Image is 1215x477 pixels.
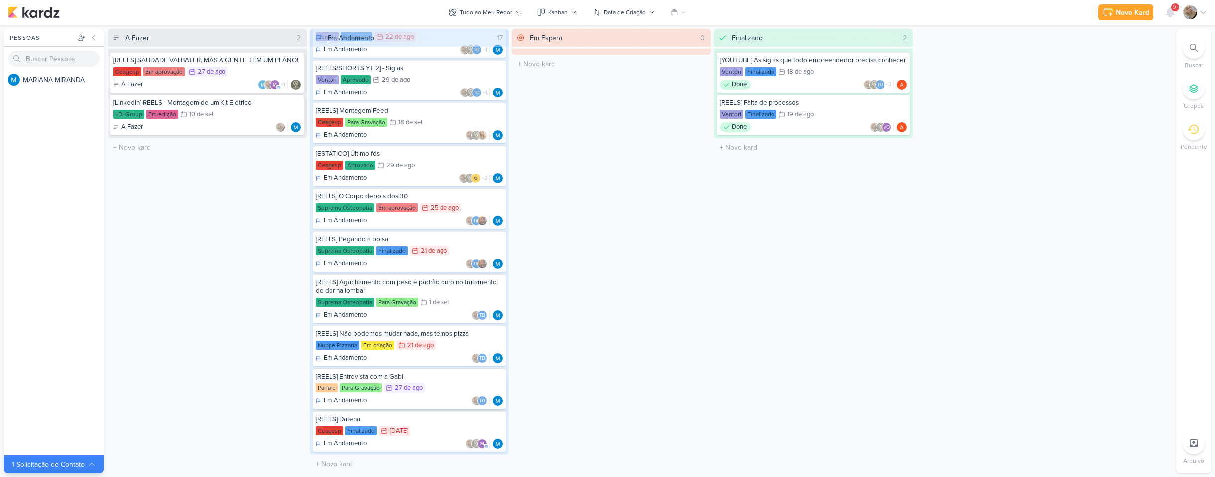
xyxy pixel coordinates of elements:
input: + Novo kard [312,457,507,471]
div: A Fazer [113,80,143,90]
div: 19 de ago [787,111,814,118]
input: Buscar Pessoas [8,51,100,67]
div: Em Andamento [316,439,367,449]
div: Em Andamento [316,45,367,55]
div: mlegnaioli@gmail.com [477,439,487,449]
img: Sarah Violante [459,173,469,183]
img: Eduardo Rodrigues Campos [477,216,487,226]
div: Done [720,80,751,90]
img: Leviê Agência de Marketing Digital [471,439,481,449]
div: Colaboradores: Sarah Violante, Leviê Agência de Marketing Digital, Ventori Oficial [870,122,894,132]
div: M A R I A N A M I R A N D A [23,75,104,85]
img: MARIANA MIRANDA [493,259,503,269]
p: Td [474,48,480,53]
img: kardz.app [8,6,60,18]
span: +1 [482,46,487,54]
li: Ctrl + F [1176,37,1211,70]
div: 1 Solicitação de Contato [12,459,88,470]
div: [REELS] Falta de processos [720,98,907,107]
div: [REELS] Datena [316,415,503,424]
img: Leviê Agência de Marketing Digital [466,45,476,55]
div: [REELS] Agachamento com peso é padrão ouro no tratamento de dor na lombar [316,278,503,295]
div: Colaboradores: Sarah Violante, Leviê Agência de Marketing Digital, IDBOX - Agência de Design, mle... [459,173,490,183]
div: Thais de carvalho [875,80,885,90]
div: Em Andamento [316,310,367,320]
div: Nuppe Pizzaria [316,341,359,350]
div: Finalizado [745,110,776,119]
img: Leviê Agência de Marketing Digital [291,80,301,90]
img: Sarah Violante [471,310,481,320]
div: [YOUTUBE] As siglas que todo empreendedor precisa conhecer [720,56,907,65]
input: + Novo kard [110,140,305,155]
div: Responsável: Amanda ARAUJO [897,80,907,90]
img: Leviê Agência de Marketing Digital [471,130,481,140]
img: Sarah Violante [1183,5,1197,19]
img: Sarah Violante [460,45,470,55]
div: [ESTÁTICO] Último fds [316,149,503,158]
img: Leviê Agência de Marketing Digital [466,88,476,97]
span: 9+ [1173,3,1178,11]
div: Responsável: Leviê Agência de Marketing Digital [291,80,301,90]
div: Finalizado [345,426,377,435]
p: Em Andamento [324,88,367,97]
div: Em Andamento [316,259,367,269]
div: 2 [899,33,911,43]
div: Aprovado [345,161,375,170]
div: Em criação [361,341,394,350]
div: Responsável: MARIANA MIRANDA [493,130,503,140]
span: +3 [885,81,891,89]
p: Arquivo [1183,456,1204,465]
div: Em Andamento [316,216,367,226]
p: Done [732,80,747,90]
div: [REELS] Não podemos mudar nada, mas temos pizza [316,329,503,338]
div: Em Andamento [316,130,367,140]
div: Responsável: MARIANA MIRANDA [493,439,503,449]
div: 17 [493,33,507,43]
img: MARIANA MIRANDA [493,396,503,406]
img: MARIANA MIRANDA [8,74,20,86]
div: 27 de ago [198,69,225,75]
div: Pessoas [8,33,76,42]
img: Sarah Violante [275,122,285,132]
div: [REELS] Entrevista com a Gabi [316,372,503,381]
p: m [273,83,277,88]
div: Suprema Osteopatia [316,298,374,307]
div: Em Andamento [328,33,374,43]
div: Em aprovação [143,67,185,76]
div: Ventori [720,110,743,119]
div: 10 de set [189,111,214,118]
div: A Fazer [125,33,149,43]
p: Td [877,83,883,88]
img: MARIANA MIRANDA [493,216,503,226]
img: Sarah Violante [471,353,481,363]
div: mlegnaioli@gmail.com [270,80,280,90]
div: Para Gravação [376,298,418,307]
img: Sarah Violante [471,396,481,406]
div: Ceagesp [316,161,343,170]
img: MARIANA MIRANDA [258,80,268,90]
div: Colaboradores: Sarah Violante, Thais de carvalho [471,310,490,320]
div: 18 de ago [787,69,814,75]
span: +2 [481,174,487,182]
button: 1 Solicitação de Contato [4,455,104,473]
div: Para Gravação [345,118,387,127]
p: Em Andamento [324,439,367,449]
p: m [480,442,484,447]
div: Responsável: MARIANA MIRANDA [493,173,503,183]
div: Colaboradores: Sarah Violante, Thais de carvalho, Eduardo Rodrigues Campos [465,216,490,226]
img: MARIANA MIRANDA [493,310,503,320]
img: Sarah Violante [465,130,475,140]
div: Em Espera [530,33,562,43]
div: Colaboradores: Sarah Violante, Leviê Agência de Marketing Digital, Yasmin Yumi [465,130,490,140]
p: Grupos [1184,101,1204,110]
div: LDI Group [113,110,144,119]
img: Sarah Violante [870,122,880,132]
div: Thais de carvalho [472,88,482,97]
p: Em Andamento [324,216,367,226]
p: Em Andamento [324,310,367,320]
div: [REELS] SAUDADE VAI BATER, MAS A GENTE TEM UM PLANO! [113,56,301,65]
div: A Fazer [113,122,143,132]
div: [Linkedin] REELS - Montagem de um Kit Elétrico [113,98,301,107]
div: Ceagesp [316,426,343,435]
div: Done [720,122,751,132]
